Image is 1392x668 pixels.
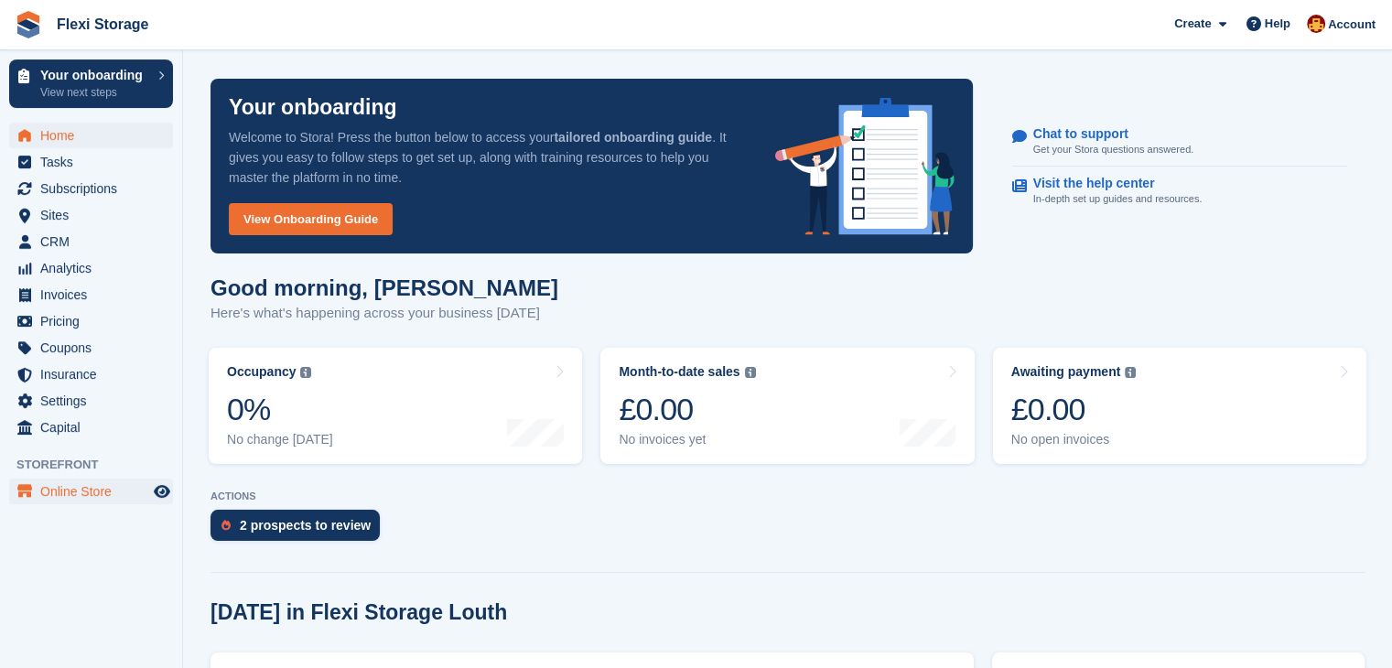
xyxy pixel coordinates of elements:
[9,308,173,334] a: menu
[745,367,756,378] img: icon-info-grey-7440780725fd019a000dd9b08b2336e03edf1995a4989e88bcd33f0948082b44.svg
[227,391,333,428] div: 0%
[9,479,173,504] a: menu
[40,149,150,175] span: Tasks
[210,275,558,300] h1: Good morning, [PERSON_NAME]
[240,518,371,533] div: 2 prospects to review
[229,203,393,235] a: View Onboarding Guide
[9,176,173,201] a: menu
[300,367,311,378] img: icon-info-grey-7440780725fd019a000dd9b08b2336e03edf1995a4989e88bcd33f0948082b44.svg
[49,9,156,39] a: Flexi Storage
[9,282,173,307] a: menu
[619,432,755,447] div: No invoices yet
[1033,126,1179,142] p: Chat to support
[9,335,173,361] a: menu
[1011,391,1137,428] div: £0.00
[993,348,1366,464] a: Awaiting payment £0.00 No open invoices
[210,303,558,324] p: Here's what's happening across your business [DATE]
[221,520,231,531] img: prospect-51fa495bee0391a8d652442698ab0144808aea92771e9ea1ae160a38d050c398.svg
[1033,191,1203,207] p: In-depth set up guides and resources.
[210,490,1365,502] p: ACTIONS
[9,229,173,254] a: menu
[554,130,712,145] strong: tailored onboarding guide
[40,479,150,504] span: Online Store
[40,229,150,254] span: CRM
[600,348,974,464] a: Month-to-date sales £0.00 No invoices yet
[1012,117,1347,167] a: Chat to support Get your Stora questions answered.
[40,255,150,281] span: Analytics
[1125,367,1136,378] img: icon-info-grey-7440780725fd019a000dd9b08b2336e03edf1995a4989e88bcd33f0948082b44.svg
[775,98,955,235] img: onboarding-info-6c161a55d2c0e0a8cae90662b2fe09162a5109e8cc188191df67fb4f79e88e88.svg
[9,202,173,228] a: menu
[9,59,173,108] a: Your onboarding View next steps
[16,456,182,474] span: Storefront
[40,202,150,228] span: Sites
[40,335,150,361] span: Coupons
[1265,15,1290,33] span: Help
[40,176,150,201] span: Subscriptions
[1033,142,1193,157] p: Get your Stora questions answered.
[1033,176,1188,191] p: Visit the help center
[209,348,582,464] a: Occupancy 0% No change [DATE]
[9,388,173,414] a: menu
[40,123,150,148] span: Home
[9,361,173,387] a: menu
[1174,15,1211,33] span: Create
[1011,364,1121,380] div: Awaiting payment
[619,391,755,428] div: £0.00
[229,127,746,188] p: Welcome to Stora! Press the button below to access your . It gives you easy to follow steps to ge...
[40,388,150,414] span: Settings
[210,600,507,625] h2: [DATE] in Flexi Storage Louth
[1307,15,1325,33] img: Andrew Bett
[229,97,397,118] p: Your onboarding
[227,432,333,447] div: No change [DATE]
[40,415,150,440] span: Capital
[1011,432,1137,447] div: No open invoices
[9,149,173,175] a: menu
[40,69,149,81] p: Your onboarding
[151,480,173,502] a: Preview store
[227,364,296,380] div: Occupancy
[40,282,150,307] span: Invoices
[9,415,173,440] a: menu
[40,361,150,387] span: Insurance
[40,84,149,101] p: View next steps
[9,255,173,281] a: menu
[1012,167,1347,216] a: Visit the help center In-depth set up guides and resources.
[1328,16,1376,34] span: Account
[40,308,150,334] span: Pricing
[15,11,42,38] img: stora-icon-8386f47178a22dfd0bd8f6a31ec36ba5ce8667c1dd55bd0f319d3a0aa187defe.svg
[619,364,739,380] div: Month-to-date sales
[210,510,389,550] a: 2 prospects to review
[9,123,173,148] a: menu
